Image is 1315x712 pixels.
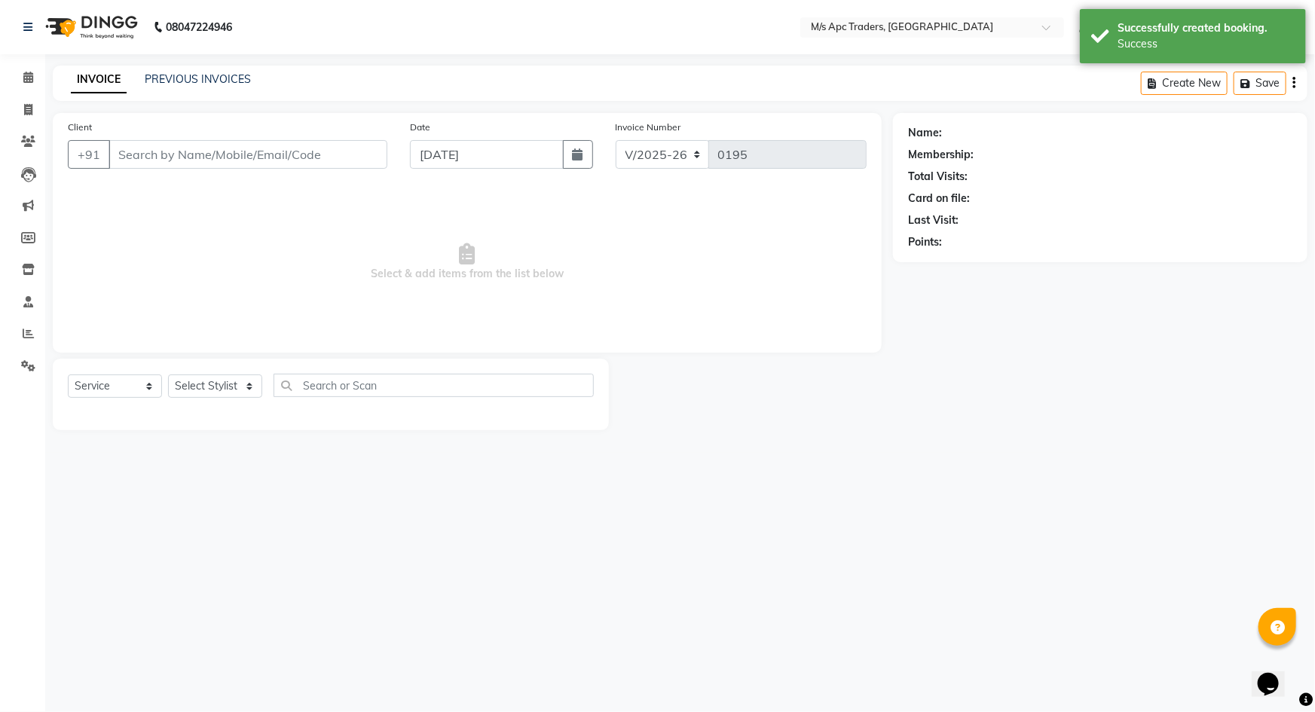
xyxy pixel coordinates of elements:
[68,121,92,134] label: Client
[68,187,867,338] span: Select & add items from the list below
[908,147,974,163] div: Membership:
[616,121,681,134] label: Invoice Number
[274,374,594,397] input: Search or Scan
[1141,72,1228,95] button: Create New
[908,234,942,250] div: Points:
[410,121,430,134] label: Date
[908,191,970,206] div: Card on file:
[1234,72,1286,95] button: Save
[145,72,251,86] a: PREVIOUS INVOICES
[908,212,959,228] div: Last Visit:
[908,169,968,185] div: Total Visits:
[166,6,232,48] b: 08047224946
[38,6,142,48] img: logo
[109,140,387,169] input: Search by Name/Mobile/Email/Code
[1252,652,1300,697] iframe: chat widget
[1118,20,1295,36] div: Successfully created booking.
[68,140,110,169] button: +91
[908,125,942,141] div: Name:
[71,66,127,93] a: INVOICE
[1118,36,1295,52] div: Success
